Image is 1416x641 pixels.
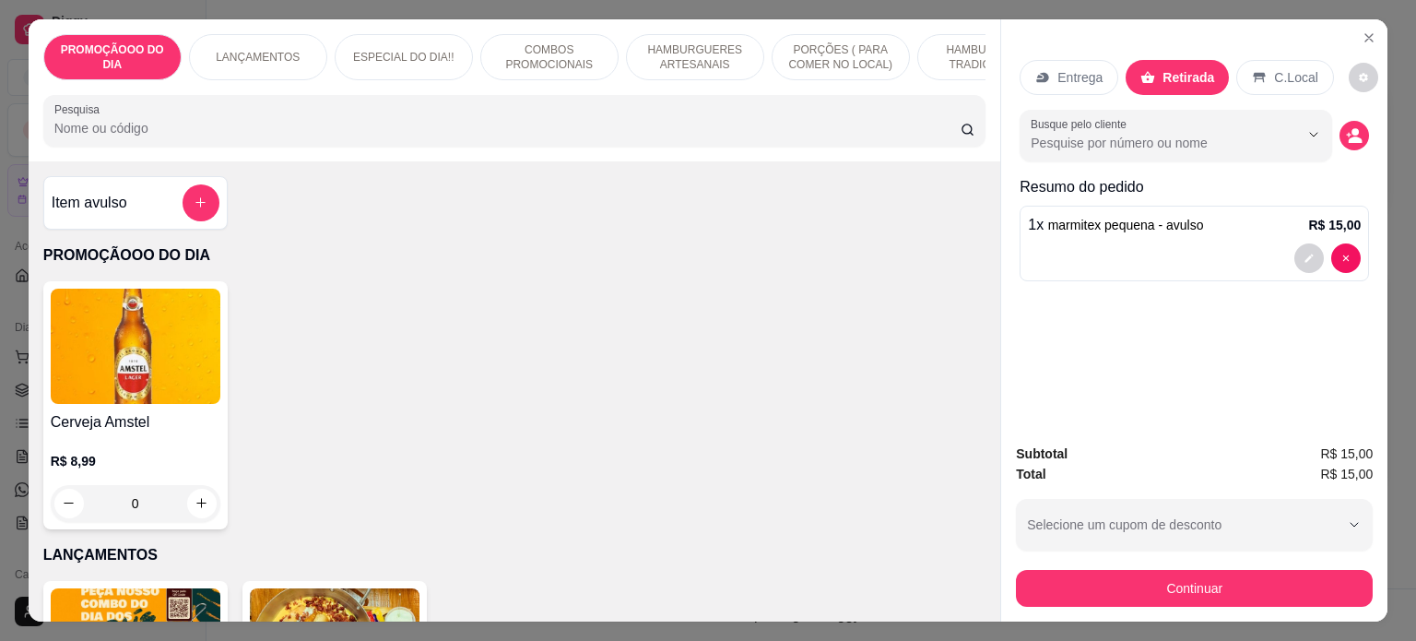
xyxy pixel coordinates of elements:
button: Continuar [1016,570,1373,607]
button: increase-product-quantity [187,489,217,518]
span: marmitex pequena - avulso [1048,218,1204,232]
input: Busque pelo cliente [1031,134,1269,152]
p: HAMBURGUER TRADICIONAL [933,42,1040,72]
span: R$ 15,00 [1320,444,1373,464]
p: PORÇÕES ( PARA COMER NO LOCAL) [787,42,894,72]
p: R$ 15,00 [1308,216,1361,234]
h4: Item avulso [52,192,127,214]
button: decrease-product-quantity [1349,63,1378,92]
p: Entrega [1057,68,1103,87]
button: decrease-product-quantity [1294,243,1324,273]
p: R$ 8,99 [51,452,220,470]
button: decrease-product-quantity [54,489,84,518]
p: LANÇAMENTOS [216,50,300,65]
strong: Total [1016,467,1045,481]
button: decrease-product-quantity [1339,121,1369,150]
label: Pesquisa [54,101,106,117]
p: Retirada [1162,68,1214,87]
p: LANÇAMENTOS [43,544,986,566]
button: add-separate-item [183,184,219,221]
p: HAMBURGUERES ARTESANAIS [642,42,749,72]
span: R$ 15,00 [1320,464,1373,484]
strong: Subtotal [1016,446,1068,461]
p: PROMOÇÃOOO DO DIA [59,42,166,72]
p: Resumo do pedido [1020,176,1369,198]
p: 1 x [1028,214,1203,236]
h4: Cerveja Amstel [51,411,220,433]
p: PROMOÇÃOOO DO DIA [43,244,986,267]
button: decrease-product-quantity [1331,243,1361,273]
button: Selecione um cupom de desconto [1016,499,1373,551]
label: Busque pelo cliente [1031,116,1133,132]
input: Pesquisa [54,119,961,137]
img: product-image [51,289,220,404]
button: Close [1354,23,1384,53]
p: ESPECIAL DO DIA!! [353,50,454,65]
p: COMBOS PROMOCIONAIS [496,42,603,72]
p: C.Local [1274,68,1317,87]
button: Show suggestions [1299,120,1328,149]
